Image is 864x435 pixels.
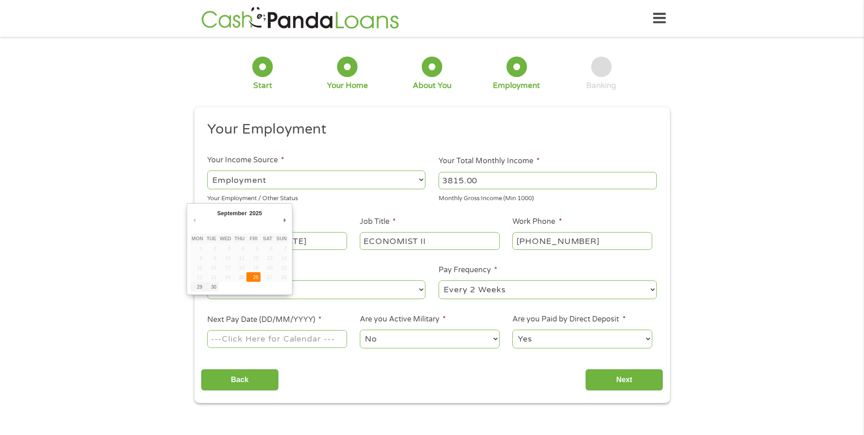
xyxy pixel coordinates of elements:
img: GetLoanNow Logo [199,5,402,31]
label: Work Phone [512,217,562,227]
button: Next Month [281,214,289,226]
div: Your Employment / Other Status [207,191,425,203]
label: Are you Paid by Direct Deposit [512,315,625,324]
label: Job Title [360,217,396,227]
abbr: Saturday [263,236,272,241]
input: Next [585,369,663,391]
input: (231) 754-4010 [512,232,652,249]
div: Your Home [327,81,368,91]
div: Monthly Gross Income (Min 1000) [439,191,657,203]
abbr: Sunday [276,236,287,241]
input: 1800 [439,172,657,189]
h2: Your Employment [207,120,650,139]
label: Your Income Source [207,155,284,165]
label: Pay Frequency [439,265,497,275]
button: Previous Month [190,214,199,226]
abbr: Thursday [235,236,245,241]
button: 29 [190,282,204,291]
div: 2025 [248,207,263,219]
input: Back [201,369,279,391]
abbr: Friday [250,236,257,241]
label: Next Pay Date (DD/MM/YYYY) [207,315,322,325]
button: 30 [204,282,219,291]
label: Are you Active Military [360,315,446,324]
abbr: Monday [192,236,203,241]
button: 26 [246,272,261,282]
div: Start [253,81,272,91]
div: September [216,207,248,219]
abbr: Wednesday [220,236,231,241]
div: Employment [493,81,540,91]
div: About You [413,81,451,91]
div: Banking [586,81,616,91]
input: Use the arrow keys to pick a date [207,330,347,347]
input: Cashier [360,232,499,249]
label: Your Total Monthly Income [439,156,540,166]
abbr: Tuesday [206,236,216,241]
